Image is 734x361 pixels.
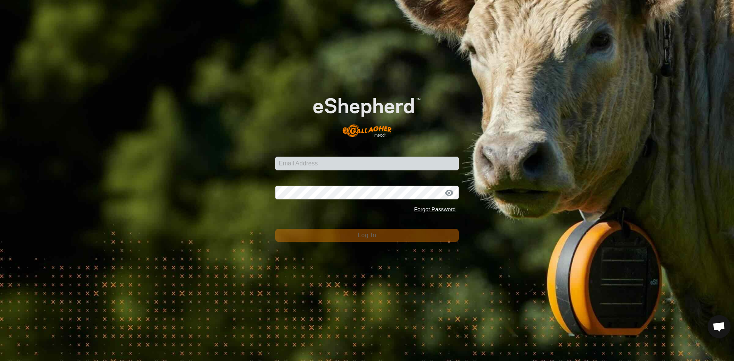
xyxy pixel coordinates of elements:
img: E-shepherd Logo [294,83,440,145]
a: Forgot Password [414,206,456,212]
span: Log In [357,232,376,238]
button: Log In [275,229,459,242]
div: Open chat [708,315,731,338]
input: Email Address [275,157,459,170]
